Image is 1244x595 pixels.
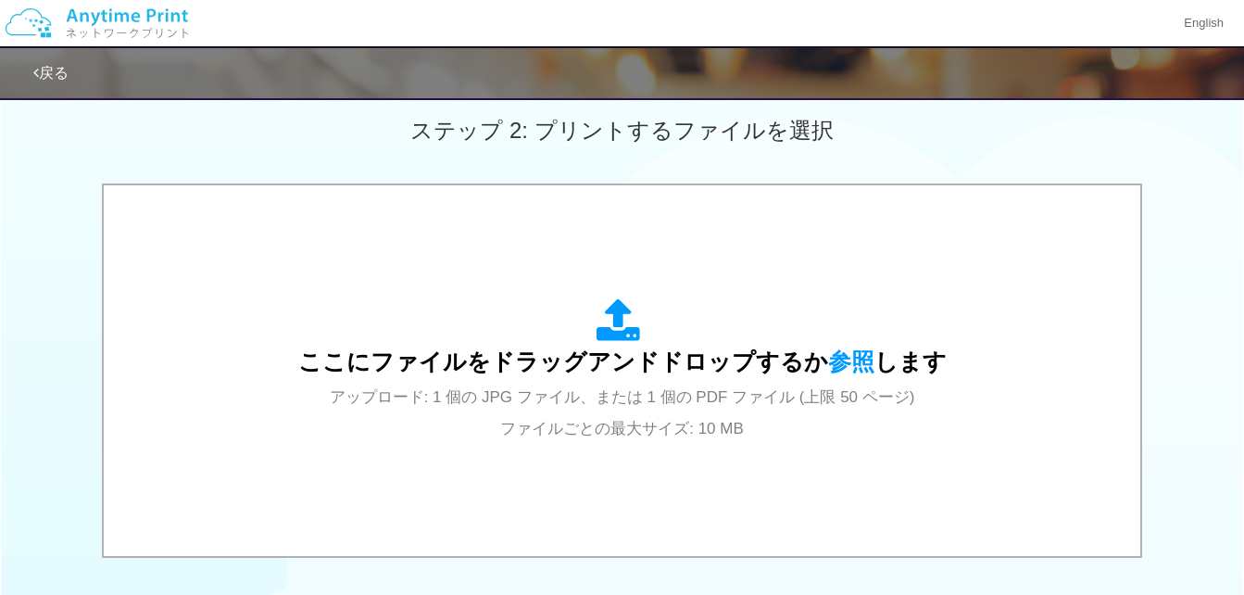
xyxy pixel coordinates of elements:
[828,348,874,374] span: 参照
[33,65,69,81] a: 戻る
[298,348,947,374] span: ここにファイルをドラッグアンドドロップするか します
[410,118,833,143] span: ステップ 2: プリントするファイルを選択
[330,388,915,437] span: アップロード: 1 個の JPG ファイル、または 1 個の PDF ファイル (上限 50 ページ) ファイルごとの最大サイズ: 10 MB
